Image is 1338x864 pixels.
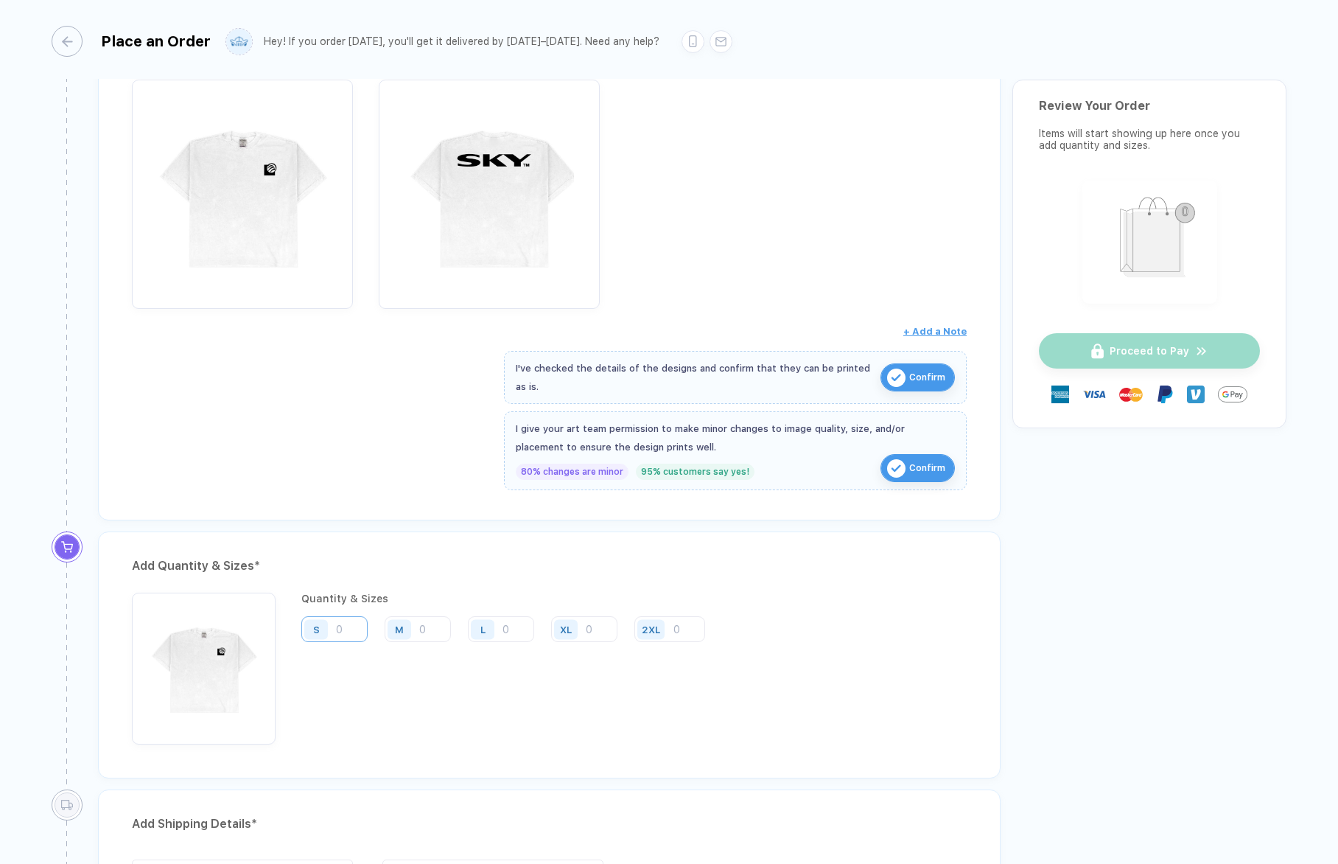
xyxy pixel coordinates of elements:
[1039,99,1260,113] div: Review Your Order
[516,464,628,480] div: 80% changes are minor
[887,369,906,387] img: icon
[903,320,967,344] button: + Add a Note
[909,366,945,389] span: Confirm
[132,812,967,836] div: Add Shipping Details
[642,624,660,635] div: 2XL
[226,29,252,55] img: user profile
[1039,128,1260,151] div: Items will start showing up here once you add quantity and sizes.
[1218,380,1247,409] img: GPay
[516,359,873,396] div: I've checked the details of the designs and confirm that they can be printed as is.
[1156,386,1174,403] img: Paypal
[264,35,659,48] div: Hey! If you order [DATE], you'll get it delivered by [DATE]–[DATE]. Need any help?
[1089,187,1211,294] img: shopping_bag.png
[887,459,906,478] img: icon
[301,593,716,605] div: Quantity & Sizes
[1187,386,1205,403] img: Venmo
[395,624,404,635] div: M
[560,624,572,635] div: XL
[1119,383,1143,406] img: master-card
[313,624,320,635] div: S
[139,87,346,293] img: 1760479876098njers_nt_front.png
[386,87,592,293] img: 1760479876098ohyex_nt_back.png
[480,624,486,635] div: L
[880,363,955,391] button: iconConfirm
[139,600,268,729] img: 1760479876098njers_nt_front.png
[880,454,955,482] button: iconConfirm
[1082,383,1106,406] img: visa
[516,419,955,456] div: I give your art team permission to make minor changes to image quality, size, and/or placement to...
[101,32,211,50] div: Place an Order
[909,456,945,480] span: Confirm
[1051,386,1069,403] img: express
[903,326,967,337] span: + Add a Note
[636,464,754,480] div: 95% customers say yes!
[132,554,967,578] div: Add Quantity & Sizes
